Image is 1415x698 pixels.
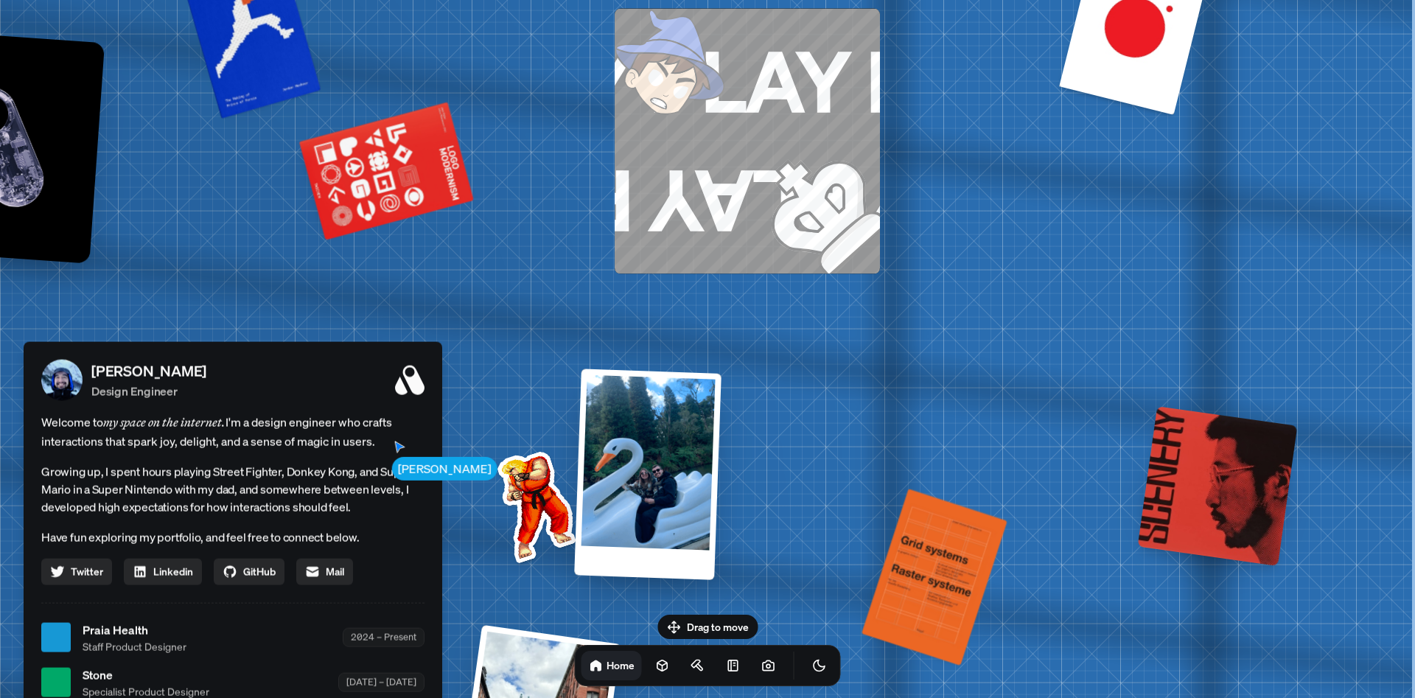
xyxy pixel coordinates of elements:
em: my space on the internet. [103,414,226,429]
a: Twitter [41,558,112,584]
img: Profile Picture [41,359,83,400]
p: Growing up, I spent hours playing Street Fighter, Donkey Kong, and Super Mario in a Super Nintend... [41,462,424,515]
span: Staff Product Designer [83,638,186,654]
span: Twitter [71,564,103,579]
span: GitHub [243,564,276,579]
span: Mail [326,564,344,579]
div: 2024 – Present [343,628,424,646]
a: Home [581,651,642,680]
p: [PERSON_NAME] [91,360,206,382]
p: Have fun exploring my portfolio, and feel free to connect below. [41,527,424,546]
span: Stone [83,666,209,683]
a: Mail [296,558,353,584]
p: Design Engineer [91,382,206,399]
button: Toggle Theme [805,651,834,680]
span: Welcome to I'm a design engineer who crafts interactions that spark joy, delight, and a sense of ... [41,412,424,450]
a: GitHub [214,558,284,584]
span: Linkedin [153,564,193,579]
img: Profile example [459,429,608,578]
span: Praia Health [83,621,186,638]
h1: Home [607,658,635,672]
div: [DATE] – [DATE] [338,673,424,691]
a: Linkedin [124,558,202,584]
